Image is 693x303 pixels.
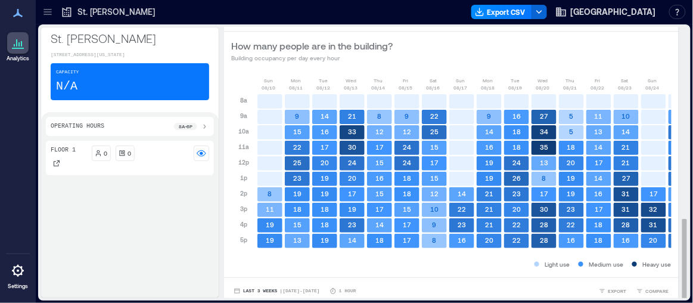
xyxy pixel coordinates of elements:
text: 17 [403,221,412,228]
text: 19 [485,174,493,182]
text: 16 [595,190,603,197]
p: 2p [240,188,247,198]
p: 08/11 [290,84,303,91]
button: COMPARE [634,285,672,297]
p: 12p [238,157,249,167]
text: 19 [266,236,274,244]
text: 14 [375,221,384,228]
text: 14 [458,190,466,197]
p: 3p [240,204,247,214]
p: Sun [648,77,657,84]
text: 17 [595,159,604,166]
text: 22 [567,221,576,228]
text: 16 [375,174,384,182]
text: 17 [595,205,604,213]
text: 22 [458,205,466,213]
text: 19 [567,174,576,182]
a: Settings [4,256,32,293]
p: Building occupancy per day every hour [231,53,393,63]
text: 21 [622,143,630,151]
p: 08/21 [564,84,577,91]
text: 21 [485,221,493,228]
p: 4p [240,219,247,229]
p: Fri [403,77,409,84]
text: 18 [321,205,329,213]
text: 20 [567,159,576,166]
p: Wed [346,77,356,84]
text: 20 [321,159,329,166]
text: 15 [403,205,411,213]
text: 22 [512,221,521,228]
p: 08/17 [454,84,468,91]
p: Wed [537,77,548,84]
text: 23 [458,221,466,228]
text: 31 [650,221,658,228]
p: Sun [265,77,274,84]
p: Thu [566,77,575,84]
p: 1p [240,173,247,183]
text: 28 [540,221,548,228]
text: 14 [348,236,356,244]
text: 13 [595,128,603,135]
text: 28 [622,221,630,228]
p: N/A [56,78,77,95]
text: 19 [293,190,302,197]
text: 12 [430,190,439,197]
p: 8a [240,95,247,105]
button: EXPORT [596,285,629,297]
p: Light use [545,259,570,269]
text: 30 [540,205,548,213]
text: 14 [595,143,603,151]
text: 9 [433,221,437,228]
p: 8a - 6p [179,123,192,130]
text: 8 [378,112,382,120]
text: 18 [595,221,603,228]
p: 5p [240,235,247,245]
text: 18 [403,190,411,197]
p: Operating Hours [51,122,104,131]
text: 18 [375,236,384,244]
p: 08/20 [536,84,550,91]
text: 20 [348,174,356,182]
p: 08/24 [646,84,660,91]
p: 08/14 [372,84,386,91]
text: 9 [405,112,409,120]
p: Mon [483,77,493,84]
text: 28 [540,236,548,244]
text: 22 [293,143,302,151]
text: 19 [485,159,493,166]
text: 26 [512,174,521,182]
text: 15 [375,159,384,166]
p: Sat [430,77,437,84]
text: 9 [296,112,300,120]
text: 21 [348,112,356,120]
text: 11 [595,112,603,120]
text: 5 [570,128,574,135]
p: Medium use [589,259,624,269]
text: 12 [403,128,411,135]
text: 18 [403,174,411,182]
text: 21 [485,190,493,197]
text: 27 [540,112,549,120]
text: 16 [485,143,493,151]
text: 18 [567,143,576,151]
text: 14 [595,174,603,182]
text: 16 [321,128,329,135]
text: 32 [650,205,658,213]
text: 10 [622,112,630,120]
p: 08/18 [481,84,495,91]
text: 20 [485,236,493,244]
text: 14 [622,128,630,135]
text: 20 [512,205,521,213]
p: 08/15 [399,84,413,91]
text: 8 [542,174,546,182]
p: Tue [319,77,328,84]
text: 24 [348,159,356,166]
p: Mon [291,77,302,84]
text: 31 [622,205,630,213]
p: Sun [456,77,465,84]
text: 19 [266,221,274,228]
p: [STREET_ADDRESS][US_STATE] [51,51,209,58]
text: 24 [403,159,411,166]
p: Capacity [56,69,79,76]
